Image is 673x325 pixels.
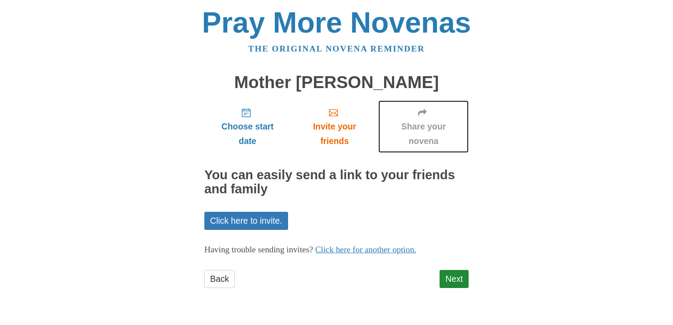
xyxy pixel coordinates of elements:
[248,44,425,53] a: The original novena reminder
[291,100,378,153] a: Invite your friends
[440,270,469,288] a: Next
[204,245,313,254] span: Having trouble sending invites?
[315,245,417,254] a: Click here for another option.
[204,168,469,196] h2: You can easily send a link to your friends and family
[202,6,471,39] a: Pray More Novenas
[213,119,282,148] span: Choose start date
[204,212,288,230] a: Click here to invite.
[387,119,460,148] span: Share your novena
[300,119,370,148] span: Invite your friends
[204,73,469,92] h1: Mother [PERSON_NAME]
[204,100,291,153] a: Choose start date
[378,100,469,153] a: Share your novena
[204,270,235,288] a: Back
